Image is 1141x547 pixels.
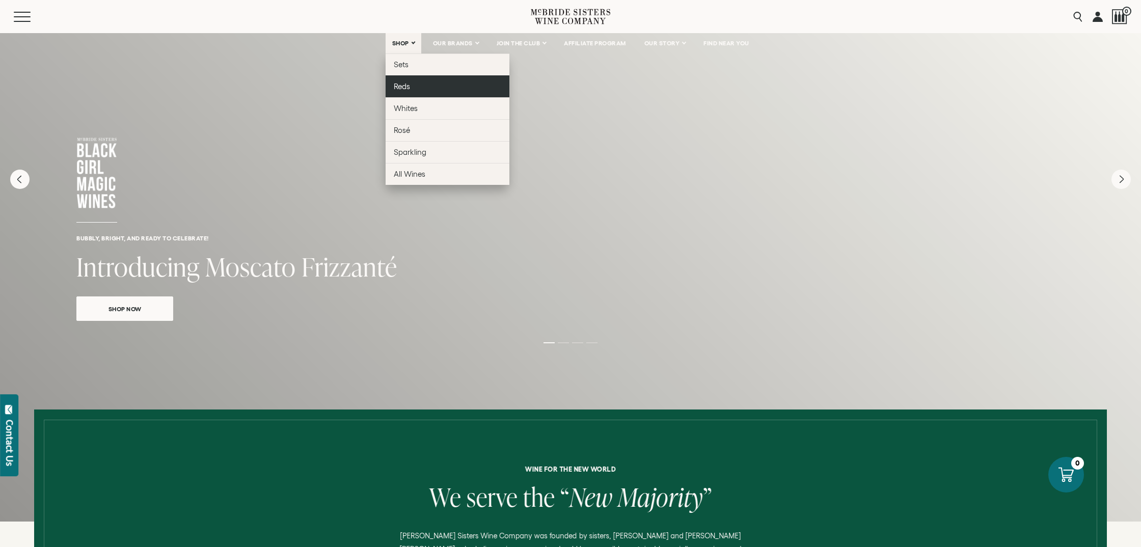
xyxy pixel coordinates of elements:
[76,249,200,284] span: Introducing
[638,33,692,53] a: OUR STORY
[394,170,425,178] span: All Wines
[394,148,426,156] span: Sparkling
[394,104,418,113] span: Whites
[386,97,509,119] a: Whites
[644,40,680,47] span: OUR STORY
[557,33,633,53] a: AFFILIATE PROGRAM
[560,479,569,514] span: “
[618,479,703,514] span: Majority
[5,420,15,466] div: Contact Us
[586,342,597,343] li: Page dot 4
[1122,7,1131,16] span: 0
[1111,170,1131,189] button: Next
[490,33,553,53] a: JOIN THE CLUB
[569,479,613,514] span: New
[392,40,410,47] span: SHOP
[76,235,1065,241] h6: Bubbly, bright, and ready to celebrate!
[10,170,30,189] button: Previous
[394,60,409,69] span: Sets
[91,303,159,315] span: Shop Now
[195,466,946,473] h6: Wine for the new world
[76,296,173,321] a: Shop Now
[426,33,485,53] a: OUR BRANDS
[386,141,509,163] a: Sparkling
[572,342,583,343] li: Page dot 3
[703,479,712,514] span: ”
[386,163,509,185] a: All Wines
[433,40,473,47] span: OUR BRANDS
[394,126,410,134] span: Rosé
[394,82,410,91] span: Reds
[14,12,50,22] button: Mobile Menu Trigger
[564,40,626,47] span: AFFILIATE PROGRAM
[386,75,509,97] a: Reds
[523,479,555,514] span: the
[697,33,756,53] a: FIND NEAR YOU
[467,479,518,514] span: serve
[302,249,397,284] span: Frizzanté
[703,40,749,47] span: FIND NEAR YOU
[544,342,555,343] li: Page dot 1
[1071,457,1084,470] div: 0
[497,40,540,47] span: JOIN THE CLUB
[386,119,509,141] a: Rosé
[386,33,421,53] a: SHOP
[386,53,509,75] a: Sets
[558,342,569,343] li: Page dot 2
[429,479,461,514] span: We
[205,249,296,284] span: Moscato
